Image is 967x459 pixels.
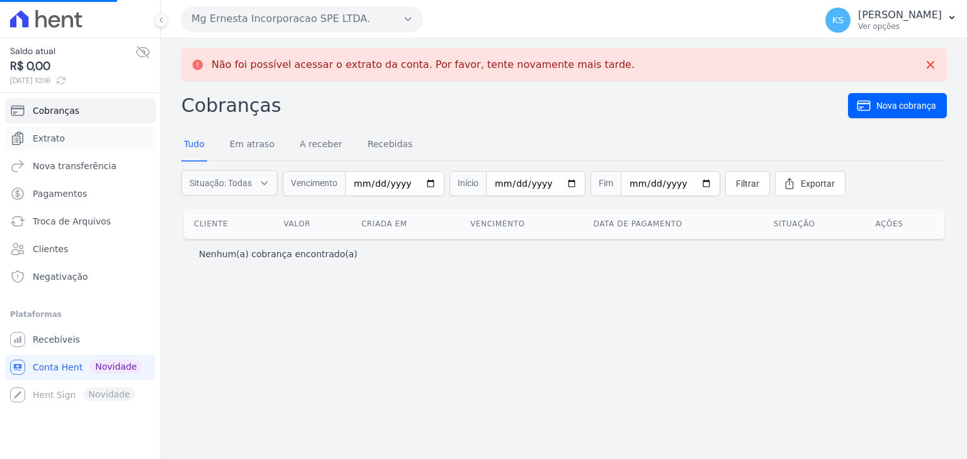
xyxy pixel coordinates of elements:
[10,307,150,322] div: Plataformas
[181,129,207,162] a: Tudo
[297,129,345,162] a: A receber
[815,3,967,38] button: KS [PERSON_NAME] Ver opções
[199,248,358,260] p: Nenhum(a) cobrança encontrado(a)
[876,99,936,112] span: Nova cobrança
[33,160,116,172] span: Nova transferência
[5,327,156,352] a: Recebíveis
[725,171,770,196] a: Filtrar
[189,177,252,189] span: Situação: Todas
[33,361,82,373] span: Conta Hent
[351,209,460,239] th: Criada em
[5,355,156,380] a: Conta Hent Novidade
[33,215,111,228] span: Troca de Arquivos
[227,129,277,162] a: Em atraso
[775,171,845,196] a: Exportar
[848,93,947,118] a: Nova cobrança
[5,153,156,179] a: Nova transferência
[274,209,351,239] th: Valor
[33,132,65,145] span: Extrato
[283,171,345,196] span: Vencimento
[5,264,156,289] a: Negativação
[450,171,486,196] span: Início
[33,243,68,255] span: Clientes
[5,236,156,262] a: Clientes
[5,181,156,206] a: Pagamentos
[5,126,156,151] a: Extrato
[801,177,835,190] span: Exportar
[10,98,150,407] nav: Sidebar
[181,91,848,119] h2: Cobranças
[365,129,416,162] a: Recebidas
[591,171,621,196] span: Fim
[584,209,764,239] th: Data de pagamento
[858,9,942,21] p: [PERSON_NAME]
[181,6,423,31] button: Mg Ernesta Incorporacao SPE LTDA.
[212,58,635,71] p: Não foi possível acessar o extrato da conta. Por favor, tente novamente mais tarde.
[865,209,944,239] th: Ações
[5,209,156,234] a: Troca de Arquivos
[10,45,135,58] span: Saldo atual
[764,209,866,239] th: Situação
[5,98,156,123] a: Cobranças
[10,58,135,75] span: R$ 0,00
[184,209,274,239] th: Cliente
[181,170,278,196] button: Situação: Todas
[33,270,88,283] span: Negativação
[460,209,584,239] th: Vencimento
[33,333,80,346] span: Recebíveis
[33,187,87,200] span: Pagamentos
[33,104,79,117] span: Cobranças
[90,360,142,373] span: Novidade
[858,21,942,31] p: Ver opções
[736,177,759,190] span: Filtrar
[10,75,135,86] span: [DATE] 10:16
[832,16,844,25] span: KS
